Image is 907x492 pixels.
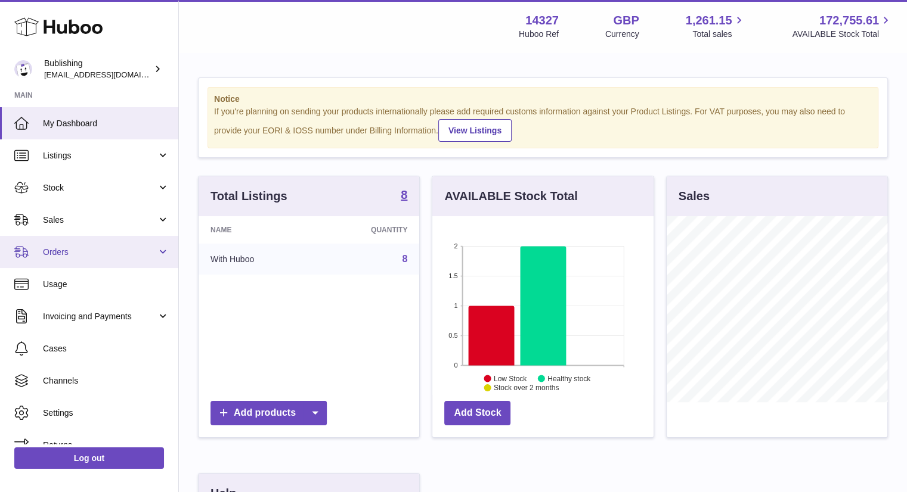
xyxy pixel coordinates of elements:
span: Usage [43,279,169,290]
span: AVAILABLE Stock Total [792,29,893,40]
a: Add Stock [444,401,510,425]
span: Listings [43,150,157,161]
span: Cases [43,343,169,354]
a: 8 [401,189,407,203]
text: Healthy stock [547,374,591,382]
strong: 14327 [525,13,559,29]
strong: Notice [214,94,872,105]
td: With Huboo [199,244,315,275]
th: Quantity [315,216,419,244]
div: If you're planning on sending your products internationally please add required customs informati... [214,106,872,142]
h3: Total Listings [211,188,287,204]
span: Returns [43,440,169,451]
text: 1 [454,302,458,309]
div: Huboo Ref [519,29,559,40]
th: Name [199,216,315,244]
span: [EMAIL_ADDRESS][DOMAIN_NAME] [44,70,175,79]
img: regine@bublishing.com [14,60,32,78]
strong: 8 [401,189,407,201]
a: Log out [14,447,164,469]
span: Sales [43,214,157,226]
a: 8 [402,254,407,264]
text: 1.5 [449,272,458,279]
a: 1,261.15 Total sales [686,13,746,40]
text: Stock over 2 months [494,384,559,392]
text: 0 [454,362,458,369]
span: Invoicing and Payments [43,311,157,322]
span: Orders [43,247,157,258]
span: Total sales [692,29,745,40]
span: 172,755.61 [819,13,879,29]
strong: GBP [613,13,639,29]
text: 2 [454,242,458,250]
span: Channels [43,375,169,387]
h3: Sales [679,188,710,204]
div: Currency [605,29,639,40]
a: View Listings [438,119,512,142]
span: 1,261.15 [686,13,732,29]
span: My Dashboard [43,118,169,129]
h3: AVAILABLE Stock Total [444,188,577,204]
div: Bublishing [44,58,151,80]
span: Stock [43,182,157,194]
text: Low Stock [494,374,527,382]
text: 0.5 [449,332,458,339]
a: Add products [211,401,327,425]
a: 172,755.61 AVAILABLE Stock Total [792,13,893,40]
span: Settings [43,407,169,419]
